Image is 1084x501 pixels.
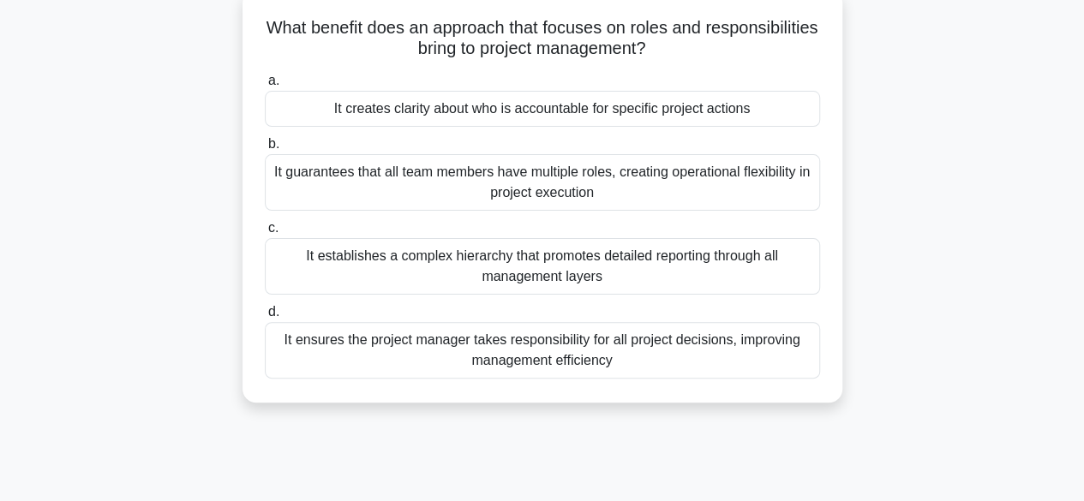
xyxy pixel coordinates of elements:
[268,136,279,151] span: b.
[268,220,278,235] span: c.
[265,238,820,295] div: It establishes a complex hierarchy that promotes detailed reporting through all management layers
[268,73,279,87] span: a.
[268,304,279,319] span: d.
[265,154,820,211] div: It guarantees that all team members have multiple roles, creating operational flexibility in proj...
[263,17,822,60] h5: What benefit does an approach that focuses on roles and responsibilities bring to project managem...
[265,91,820,127] div: It creates clarity about who is accountable for specific project actions
[265,322,820,379] div: It ensures the project manager takes responsibility for all project decisions, improving manageme...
